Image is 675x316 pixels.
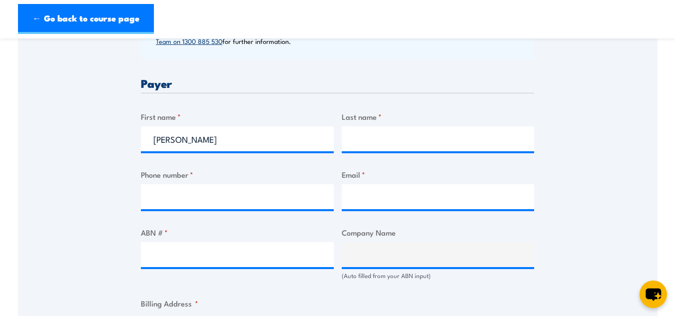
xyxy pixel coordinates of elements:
div: (Auto filled from your ABN input) [342,271,535,281]
label: ABN # [141,227,334,238]
a: ← Go back to course page [18,4,154,34]
p: Payment on account is only available to approved Corporate Customers who have previously applied ... [156,7,532,45]
label: First name [141,111,334,122]
legend: Billing Address [141,298,198,309]
h3: Payer [141,77,534,89]
label: Last name [342,111,535,122]
label: Email [342,169,535,180]
label: Company Name [342,227,535,238]
label: Phone number [141,169,334,180]
button: chat-button [640,281,667,308]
